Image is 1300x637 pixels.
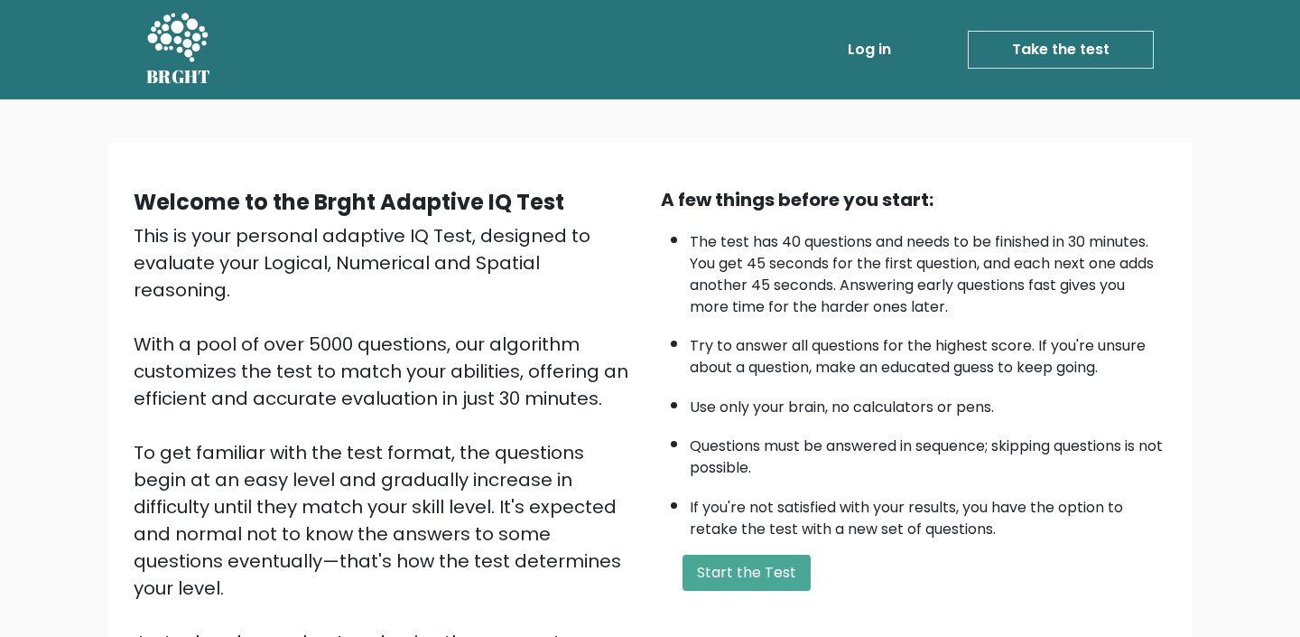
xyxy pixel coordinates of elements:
div: A few things before you start: [661,186,1166,213]
a: Take the test [968,31,1154,69]
li: Use only your brain, no calculators or pens. [690,388,1166,418]
h5: BRGHT [146,66,211,88]
button: Start the Test [682,555,811,591]
a: BRGHT [146,7,211,92]
li: Try to answer all questions for the highest score. If you're unsure about a question, make an edu... [690,326,1166,379]
li: The test has 40 questions and needs to be finished in 30 minutes. You get 45 seconds for the firs... [690,222,1166,318]
a: Log in [840,32,898,68]
b: Welcome to the Brght Adaptive IQ Test [134,187,564,217]
li: If you're not satisfied with your results, you have the option to retake the test with a new set ... [690,488,1166,540]
li: Questions must be answered in sequence; skipping questions is not possible. [690,426,1166,479]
